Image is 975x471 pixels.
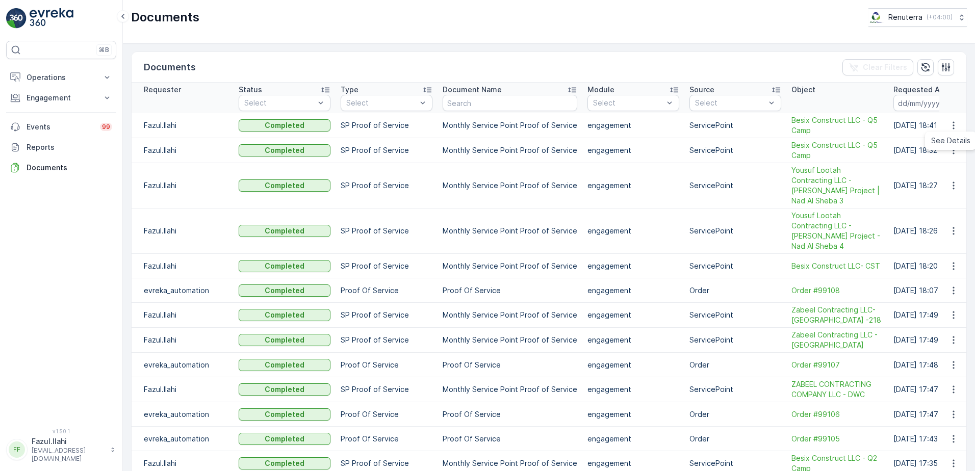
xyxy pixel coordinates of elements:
[9,441,25,458] div: FF
[443,285,577,296] p: Proof Of Service
[27,122,94,132] p: Events
[791,434,883,444] span: Order #99105
[265,145,304,155] p: Completed
[239,284,330,297] button: Completed
[32,447,105,463] p: [EMAIL_ADDRESS][DOMAIN_NAME]
[791,165,883,206] a: Yousuf Lootah Contracting LLC - Obaid Almheiri Project | Nad Al Sheba 3
[593,98,663,108] p: Select
[443,409,577,420] p: Proof Of Service
[144,335,228,345] p: Fazul.Ilahi
[443,95,577,111] input: Search
[863,62,907,72] p: Clear Filters
[443,180,577,191] p: Monthly Service Point Proof of Service
[239,260,330,272] button: Completed
[144,360,228,370] p: evreka_automation
[144,458,228,468] p: Fazul.Ilahi
[443,226,577,236] p: Monthly Service Point Proof of Service
[341,226,432,236] p: SP Proof of Service
[239,119,330,132] button: Completed
[587,120,679,130] p: engagement
[265,261,304,271] p: Completed
[689,409,781,420] p: Order
[587,384,679,395] p: engagement
[587,360,679,370] p: engagement
[239,144,330,156] button: Completed
[265,335,304,345] p: Completed
[341,85,358,95] p: Type
[144,285,228,296] p: evreka_automation
[265,384,304,395] p: Completed
[27,72,96,83] p: Operations
[689,85,714,95] p: Source
[791,330,883,350] a: Zabeel Contracting LLC - Al Sufuh
[587,310,679,320] p: engagement
[6,67,116,88] button: Operations
[6,117,116,137] a: Events99
[689,120,781,130] p: ServicePoint
[341,458,432,468] p: SP Proof of Service
[868,12,884,23] img: Screenshot_2024-07-26_at_13.33.01.png
[791,211,883,251] a: Yousuf Lootah Contracting LLC - Ahmad Qatami Project - Nad Al Sheba 4
[689,360,781,370] p: Order
[265,409,304,420] p: Completed
[791,379,883,400] span: ZABEEL CONTRACTING COMPANY LLC - DWC
[791,211,883,251] span: Yousuf Lootah Contracting LLC - [PERSON_NAME] Project - Nad Al Sheba 4
[791,115,883,136] a: Besix Construct LLC - Q5 Camp
[239,309,330,321] button: Completed
[144,85,181,95] p: Requester
[791,330,883,350] span: Zabeel Contracting LLC - [GEOGRAPHIC_DATA]
[842,59,913,75] button: Clear Filters
[341,120,432,130] p: SP Proof of Service
[239,334,330,346] button: Completed
[265,360,304,370] p: Completed
[931,136,970,146] span: See Details
[587,335,679,345] p: engagement
[689,458,781,468] p: ServicePoint
[239,433,330,445] button: Completed
[144,434,228,444] p: evreka_automation
[6,8,27,29] img: logo
[587,261,679,271] p: engagement
[239,408,330,421] button: Completed
[443,120,577,130] p: Monthly Service Point Proof of Service
[265,310,304,320] p: Completed
[265,458,304,468] p: Completed
[144,145,228,155] p: Fazul.Ilahi
[239,225,330,237] button: Completed
[689,434,781,444] p: Order
[144,409,228,420] p: evreka_automation
[27,163,112,173] p: Documents
[689,180,781,191] p: ServicePoint
[265,226,304,236] p: Completed
[791,305,883,325] span: Zabeel Contracting LLC- [GEOGRAPHIC_DATA] -218
[689,384,781,395] p: ServicePoint
[868,8,967,27] button: Renuterra(+04:00)
[689,310,781,320] p: ServicePoint
[341,261,432,271] p: SP Proof of Service
[791,285,883,296] span: Order #99108
[6,158,116,178] a: Documents
[888,12,922,22] p: Renuterra
[689,226,781,236] p: ServicePoint
[791,165,883,206] span: Yousuf Lootah Contracting LLC - [PERSON_NAME] Project | Nad Al Sheba 3
[689,335,781,345] p: ServicePoint
[144,180,228,191] p: Fazul.Ilahi
[587,409,679,420] p: engagement
[443,261,577,271] p: Monthly Service Point Proof of Service
[587,145,679,155] p: engagement
[131,9,199,25] p: Documents
[791,261,883,271] span: Besix Construct LLC- CST
[443,310,577,320] p: Monthly Service Point Proof of Service
[239,457,330,469] button: Completed
[6,137,116,158] a: Reports
[443,85,502,95] p: Document Name
[6,88,116,108] button: Engagement
[587,85,614,95] p: Module
[239,179,330,192] button: Completed
[341,310,432,320] p: SP Proof of Service
[144,261,228,271] p: Fazul.Ilahi
[689,261,781,271] p: ServicePoint
[27,93,96,103] p: Engagement
[443,335,577,345] p: Monthly Service Point Proof of Service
